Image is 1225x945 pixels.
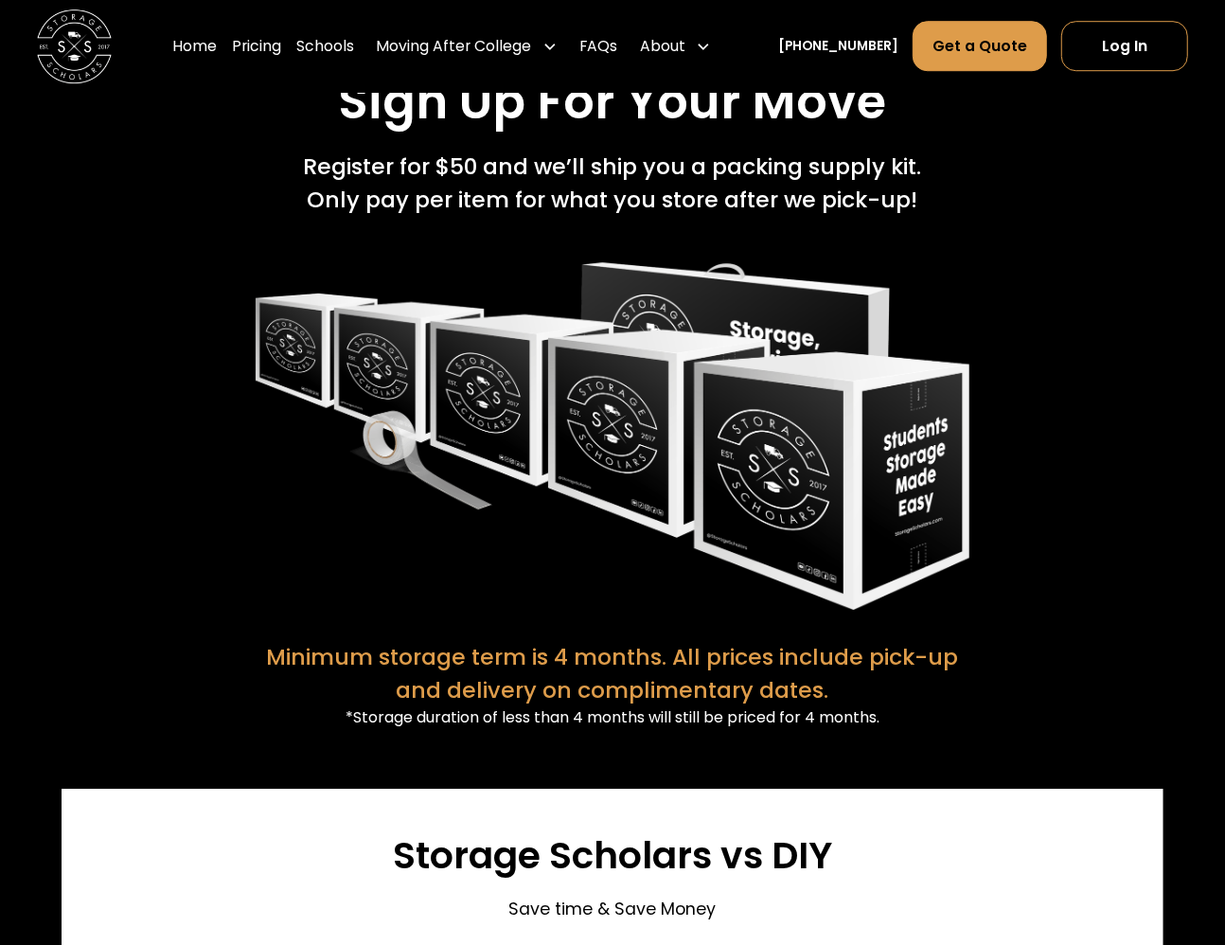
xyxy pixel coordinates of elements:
[232,21,281,73] a: Pricing
[778,37,898,57] a: [PHONE_NUMBER]
[256,706,968,729] div: *Storage duration of less than 4 months will still be priced for 4 months.
[256,640,968,707] div: Minimum storage term is 4 months. All prices include pick-up and delivery on complimentary dates.
[509,897,717,921] p: Save time & Save Money
[304,150,922,217] div: Register for $50 and we’ll ship you a packing supply kit. Only pay per item for what you store af...
[1061,22,1187,72] a: Log In
[37,9,111,83] img: Storage Scholars main logo
[640,35,685,58] div: About
[376,35,531,58] div: Moving After College
[632,21,719,73] div: About
[368,21,564,73] div: Moving After College
[172,21,217,73] a: Home
[913,22,1046,72] a: Get a Quote
[579,21,617,73] a: FAQs
[339,73,887,131] h2: Sign Up For Your Move
[296,21,354,73] a: Schools
[256,262,968,610] img: Storage Scholars packaging supplies.
[393,833,832,878] h3: Storage Scholars vs DIY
